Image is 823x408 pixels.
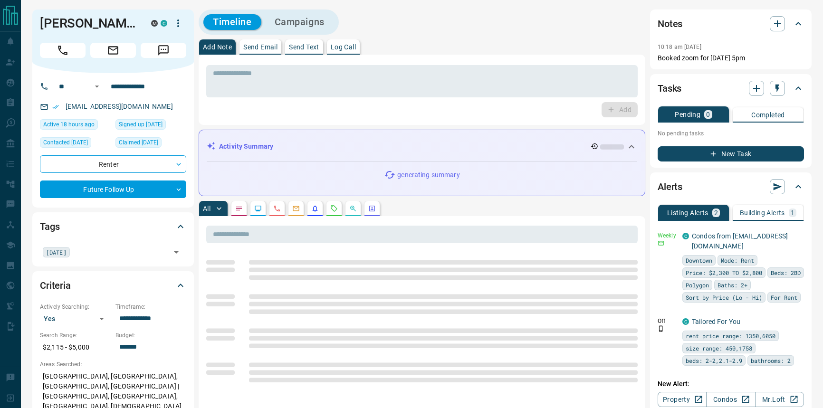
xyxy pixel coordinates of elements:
[658,44,701,50] p: 10:18 am [DATE]
[658,175,804,198] div: Alerts
[115,119,186,133] div: Wed Nov 13 2024
[119,120,163,129] span: Signed up [DATE]
[740,209,785,216] p: Building Alerts
[235,205,243,212] svg: Notes
[658,392,707,407] a: Property
[751,112,785,118] p: Completed
[686,343,752,353] span: size range: 450,1758
[658,77,804,100] div: Tasks
[368,205,376,212] svg: Agent Actions
[203,44,232,50] p: Add Note
[658,146,804,161] button: New Task
[771,268,801,277] span: Beds: 2BD
[40,331,111,340] p: Search Range:
[203,205,211,212] p: All
[686,331,775,341] span: rent price range: 1350,6050
[43,138,88,147] span: Contacted [DATE]
[791,209,794,216] p: 1
[40,311,111,326] div: Yes
[52,104,59,110] svg: Email Verified
[40,180,186,198] div: Future Follow Up
[686,268,762,277] span: Price: $2,300 TO $2,800
[658,179,682,194] h2: Alerts
[755,392,804,407] a: Mr.Loft
[243,44,278,50] p: Send Email
[43,120,95,129] span: Active 18 hours ago
[115,331,186,340] p: Budget:
[40,43,86,58] span: Call
[686,356,742,365] span: beds: 2-2,2.1-2.9
[40,137,111,151] div: Tue Apr 08 2025
[40,119,111,133] div: Tue Oct 14 2025
[273,205,281,212] svg: Calls
[141,43,186,58] span: Message
[207,138,637,155] div: Activity Summary
[658,379,804,389] p: New Alert:
[667,209,708,216] p: Listing Alerts
[40,274,186,297] div: Criteria
[658,317,677,325] p: Off
[771,293,797,302] span: For Rent
[686,280,709,290] span: Polygon
[219,142,273,152] p: Activity Summary
[90,43,136,58] span: Email
[682,318,689,325] div: condos.ca
[203,14,261,30] button: Timeline
[718,280,747,290] span: Baths: 2+
[40,360,186,369] p: Areas Searched:
[40,219,59,234] h2: Tags
[692,318,740,325] a: Tailored For You
[254,205,262,212] svg: Lead Browsing Activity
[170,246,183,259] button: Open
[331,44,356,50] p: Log Call
[658,16,682,31] h2: Notes
[119,138,158,147] span: Claimed [DATE]
[349,205,357,212] svg: Opportunities
[265,14,334,30] button: Campaigns
[115,303,186,311] p: Timeframe:
[686,293,762,302] span: Sort by Price (Lo - Hi)
[675,111,700,118] p: Pending
[292,205,300,212] svg: Emails
[692,232,788,250] a: Condos from [EMAIL_ADDRESS][DOMAIN_NAME]
[658,81,681,96] h2: Tasks
[66,103,173,110] a: [EMAIL_ADDRESS][DOMAIN_NAME]
[40,155,186,173] div: Renter
[40,303,111,311] p: Actively Searching:
[686,256,712,265] span: Downtown
[682,233,689,239] div: condos.ca
[721,256,754,265] span: Mode: Rent
[658,231,677,240] p: Weekly
[289,44,319,50] p: Send Text
[40,278,71,293] h2: Criteria
[658,12,804,35] div: Notes
[658,53,804,63] p: Booked zoom for [DATE] 5pm
[161,20,167,27] div: condos.ca
[311,205,319,212] svg: Listing Alerts
[658,240,664,247] svg: Email
[658,325,664,332] svg: Push Notification Only
[706,392,755,407] a: Condos
[40,16,137,31] h1: [PERSON_NAME]
[714,209,718,216] p: 2
[46,247,67,257] span: [DATE]
[751,356,791,365] span: bathrooms: 2
[91,81,103,92] button: Open
[397,170,459,180] p: generating summary
[330,205,338,212] svg: Requests
[658,126,804,141] p: No pending tasks
[40,215,186,238] div: Tags
[151,20,158,27] div: mrloft.ca
[115,137,186,151] div: Thu Nov 14 2024
[40,340,111,355] p: $2,115 - $5,000
[706,111,710,118] p: 0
